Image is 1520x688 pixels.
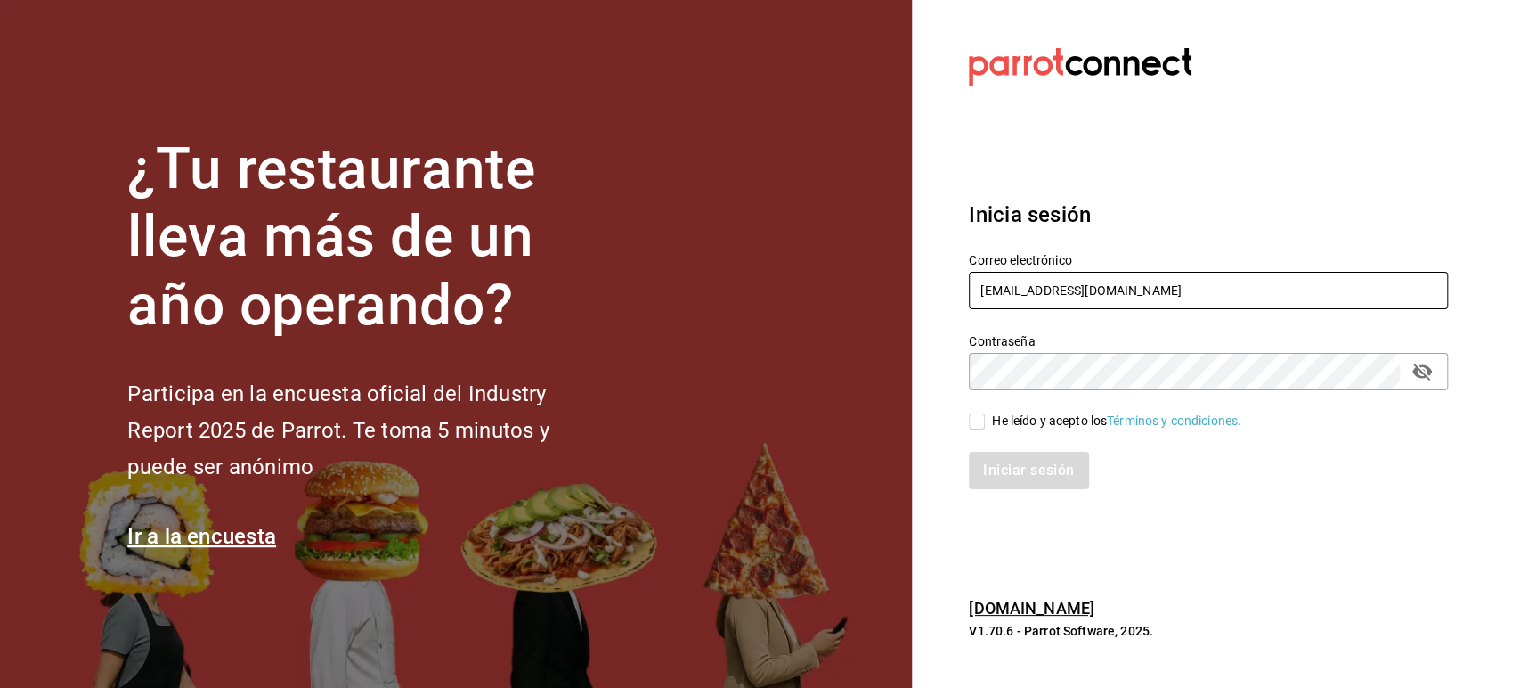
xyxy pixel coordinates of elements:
[127,524,276,549] a: Ir a la encuesta
[992,412,1241,430] div: He leído y acepto los
[127,135,608,340] h1: ¿Tu restaurante lleva más de un año operando?
[969,599,1094,618] a: [DOMAIN_NAME]
[969,334,1448,347] label: Contraseña
[969,272,1448,309] input: Ingresa tu correo electrónico
[127,376,608,485] h2: Participa en la encuesta oficial del Industry Report 2025 de Parrot. Te toma 5 minutos y puede se...
[969,622,1448,640] p: V1.70.6 - Parrot Software, 2025.
[1107,414,1241,428] a: Términos y condiciones.
[969,253,1448,266] label: Correo electrónico
[1407,356,1437,387] button: passwordField
[969,199,1448,231] h3: Inicia sesión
